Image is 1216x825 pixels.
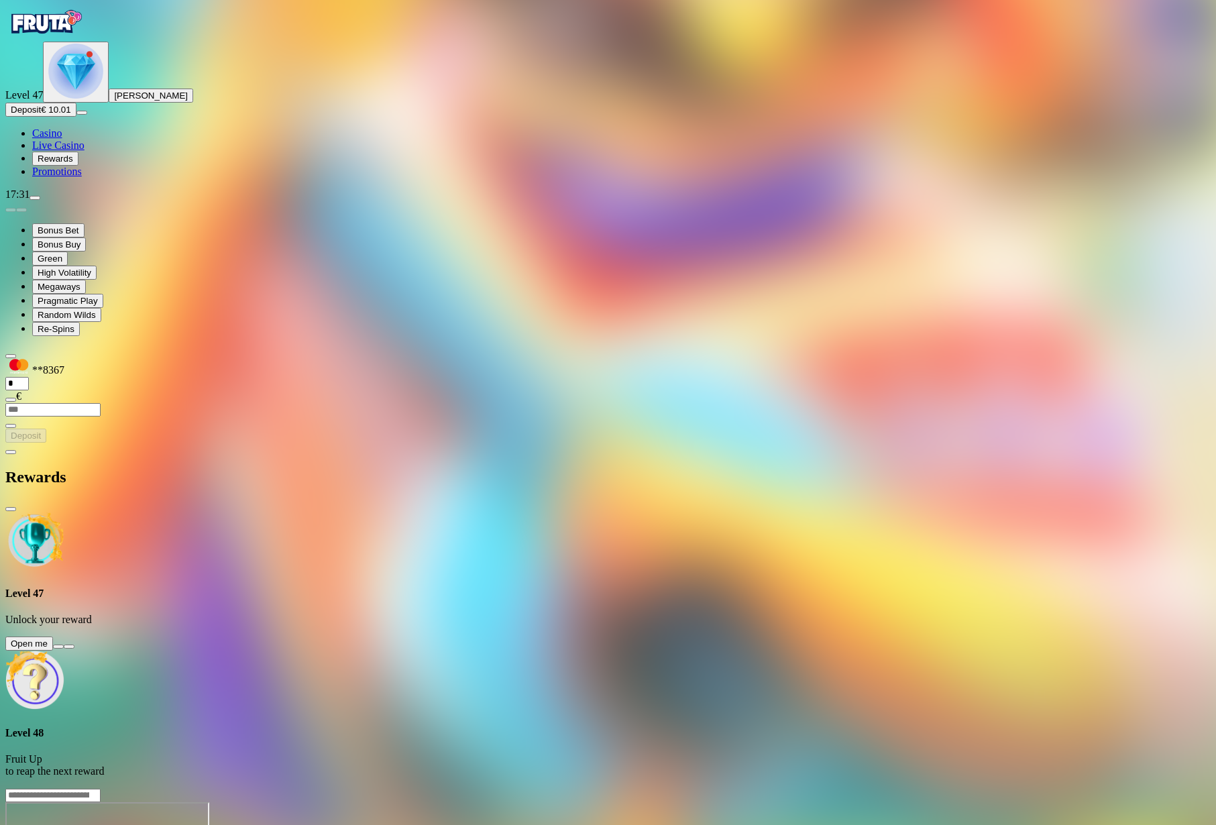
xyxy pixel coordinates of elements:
img: level unlocked [48,44,103,99]
span: € [16,390,21,402]
button: reward iconRewards [32,152,78,166]
h2: Rewards [5,468,1211,486]
span: Rewards [38,154,73,164]
button: prev slide [5,208,16,212]
span: Bonus Bet [38,225,79,235]
button: next slide [16,208,27,212]
button: eye icon [5,424,16,428]
button: Green [32,252,68,266]
input: Search [5,789,101,802]
button: Bonus Bet [32,223,85,237]
img: Fruta [5,5,86,39]
span: Megaways [38,282,80,292]
a: gift-inverted iconPromotions [32,166,82,177]
span: Promotions [32,166,82,177]
span: High Volatility [38,268,91,278]
nav: Primary [5,5,1211,178]
img: Unclaimed level icon [5,512,64,571]
h4: Level 48 [5,727,1211,739]
span: Deposit [11,431,41,441]
p: Fruit Up to reap the next reward [5,753,1211,777]
button: Open me [5,637,53,651]
img: MasterCard [5,359,32,374]
button: menu [76,111,87,115]
img: Unlock reward icon [5,651,64,710]
a: diamond iconCasino [32,127,62,139]
button: Pragmatic Play [32,294,103,308]
button: High Volatility [32,266,97,280]
span: Pragmatic Play [38,296,98,306]
span: Level 47 [5,89,43,101]
button: Depositplus icon€ 10.01 [5,103,76,117]
span: [PERSON_NAME] [114,91,188,101]
a: poker-chip iconLive Casino [32,140,85,151]
span: € 10.01 [41,105,70,115]
button: Bonus Buy [32,237,86,252]
span: Casino [32,127,62,139]
button: Re-Spins [32,322,80,336]
span: Random Wilds [38,310,96,320]
button: menu [30,196,40,200]
button: close [5,507,16,511]
span: Deposit [11,105,41,115]
button: [PERSON_NAME] [109,89,193,103]
button: Deposit [5,429,46,443]
span: Bonus Buy [38,239,80,250]
button: Hide quick deposit form [5,354,16,358]
span: Live Casino [32,140,85,151]
button: Megaways [32,280,86,294]
p: Unlock your reward [5,614,1211,626]
span: Re-Spins [38,324,74,334]
span: 17:31 [5,188,30,200]
button: level unlocked [43,42,109,103]
span: Green [38,254,62,264]
button: eye icon [5,398,16,402]
button: info [64,645,74,649]
button: Random Wilds [32,308,101,322]
button: chevron-left icon [5,450,16,454]
span: Open me [11,639,48,649]
a: Fruta [5,30,86,41]
h4: Level 47 [5,588,1211,600]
